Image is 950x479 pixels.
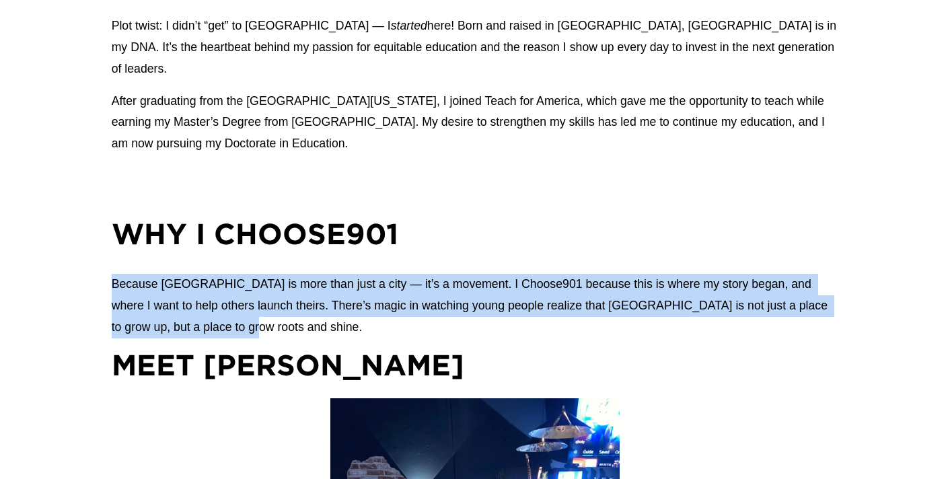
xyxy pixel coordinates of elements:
p: Plot twist: I didn’t “get” to [GEOGRAPHIC_DATA] — I here! Born and raised in [GEOGRAPHIC_DATA], [... [112,15,839,80]
h2: Why I Choose901 [112,215,839,252]
em: started [391,19,427,32]
p: Because [GEOGRAPHIC_DATA] is more than just a city — it’s a movement. I Choose901 because this is... [112,274,839,338]
h2: MEET [PERSON_NAME] [112,346,839,383]
p: After graduating from the [GEOGRAPHIC_DATA][US_STATE], I joined Teach for America, which gave me ... [112,91,839,155]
